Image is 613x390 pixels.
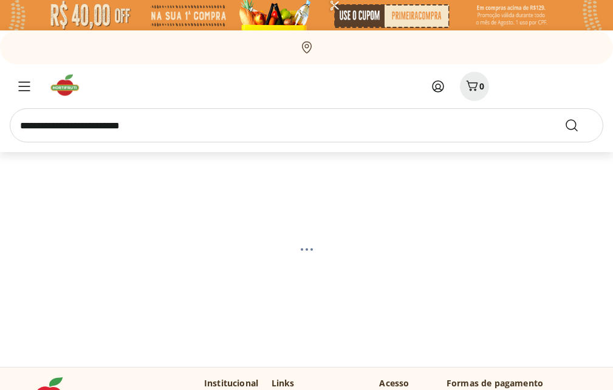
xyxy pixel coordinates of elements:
[379,377,409,389] p: Acesso
[447,377,589,389] p: Formas de pagamento
[479,80,484,92] span: 0
[460,72,489,101] button: Carrinho
[564,118,594,133] button: Submit Search
[10,72,39,101] button: Menu
[10,108,603,142] input: search
[49,73,89,97] img: Hortifruti
[204,377,258,389] p: Institucional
